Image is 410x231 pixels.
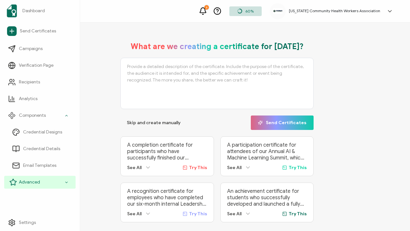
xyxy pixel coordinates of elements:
[127,142,207,161] p: A completion certificate for participants who have successfully finished our ‘Advanced Digital Ma...
[127,211,142,217] span: See All
[19,96,37,102] span: Analytics
[4,59,76,72] a: Verification Page
[20,28,56,34] span: Send Certificates
[19,112,46,119] span: Components
[4,216,76,229] a: Settings
[289,165,307,170] span: Try This
[227,142,307,161] p: A participation certificate for attendees of our Annual AI & Machine Learning Summit, which broug...
[4,24,76,38] a: Send Certificates
[227,211,242,217] span: See All
[19,179,40,185] span: Advanced
[227,165,242,170] span: See All
[19,46,43,52] span: Campaigns
[189,165,207,170] span: Try This
[19,219,36,226] span: Settings
[23,129,62,135] span: Credential Designs
[289,9,380,13] h5: [US_STATE] Community Health Workers Association
[8,126,76,139] a: Credential Designs
[4,2,76,20] a: Dashboard
[22,8,45,14] span: Dashboard
[4,42,76,55] a: Campaigns
[204,5,209,10] div: 3
[127,121,181,125] span: Skip and create manually
[7,4,17,17] img: sertifier-logomark-colored.svg
[245,9,254,13] span: 60%
[127,188,207,207] p: A recognition certificate for employees who have completed our six-month internal Leadership Deve...
[273,8,283,14] img: 9c842cb6-4ed7-4ec3-b445-b17f7802da1f.jpg
[19,79,40,85] span: Recipients
[131,42,304,51] h1: What are we creating a certificate for [DATE]?
[251,116,314,130] button: Send Certificates
[4,92,76,105] a: Analytics
[289,211,307,217] span: Try This
[378,200,410,231] iframe: Chat Widget
[227,188,307,207] p: An achievement certificate for students who successfully developed and launched a fully functiona...
[258,120,307,125] span: Send Certificates
[23,162,56,169] span: Email Templates
[8,159,76,172] a: Email Templates
[120,116,187,130] button: Skip and create manually
[4,76,76,89] a: Recipients
[127,165,142,170] span: See All
[19,62,53,69] span: Verification Page
[189,211,207,217] span: Try This
[8,142,76,155] a: Credential Details
[23,146,60,152] span: Credential Details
